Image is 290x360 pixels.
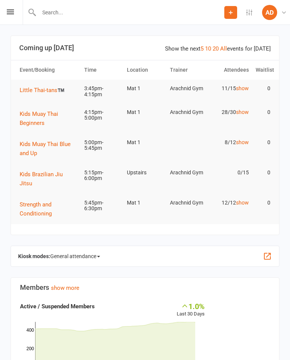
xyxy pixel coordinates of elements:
[16,60,81,80] th: Event/Booking
[167,80,210,97] td: Arachnid Gym
[20,111,58,126] span: Kids Muay Thai Beginners
[209,60,252,80] th: Attendees
[205,45,211,52] a: 10
[252,134,274,151] td: 0
[19,44,271,52] h3: Coming up [DATE]
[81,60,124,80] th: Time
[20,170,77,188] button: Kids Brazilian Jiu Jitsu
[209,134,252,151] td: 8/12
[209,80,252,97] td: 11/15
[123,194,167,212] td: Mat 1
[123,80,167,97] td: Mat 1
[220,45,227,52] a: All
[51,285,79,291] a: show more
[236,200,249,206] a: show
[252,164,274,182] td: 0
[81,103,124,127] td: 4:15pm-5:00pm
[20,140,77,158] button: Kids Muay Thai Blue and Up
[209,194,252,212] td: 12/12
[177,302,205,310] div: 1.0%
[20,86,70,95] button: Little Thai-tans™️
[123,164,167,182] td: Upstairs
[20,141,71,157] span: Kids Muay Thai Blue and Up
[20,201,52,217] span: Strength and Conditioning
[252,103,274,121] td: 0
[18,253,50,259] strong: Kiosk modes:
[213,45,219,52] a: 20
[167,103,210,121] td: Arachnid Gym
[252,80,274,97] td: 0
[123,103,167,121] td: Mat 1
[201,45,204,52] a: 5
[167,164,210,182] td: Arachnid Gym
[209,164,252,182] td: 0/15
[123,134,167,151] td: Mat 1
[236,139,249,145] a: show
[262,5,277,20] div: AD
[20,171,63,187] span: Kids Brazilian Jiu Jitsu
[37,7,224,18] input: Search...
[20,200,77,218] button: Strength and Conditioning
[165,44,271,53] div: Show the next events for [DATE]
[81,134,124,157] td: 5:00pm-5:45pm
[236,85,249,91] a: show
[236,109,249,115] a: show
[209,103,252,121] td: 28/30
[20,284,270,291] h3: Members
[252,194,274,212] td: 0
[123,60,167,80] th: Location
[81,194,124,218] td: 5:45pm-6:30pm
[177,302,205,318] div: Last 30 Days
[81,80,124,103] td: 3:45pm-4:15pm
[50,250,100,262] span: General attendance
[81,164,124,188] td: 5:15pm-6:00pm
[167,194,210,212] td: Arachnid Gym
[20,303,95,310] strong: Active / Suspended Members
[20,109,77,128] button: Kids Muay Thai Beginners
[167,60,210,80] th: Trainer
[20,87,65,94] span: Little Thai-tans™️
[252,60,274,80] th: Waitlist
